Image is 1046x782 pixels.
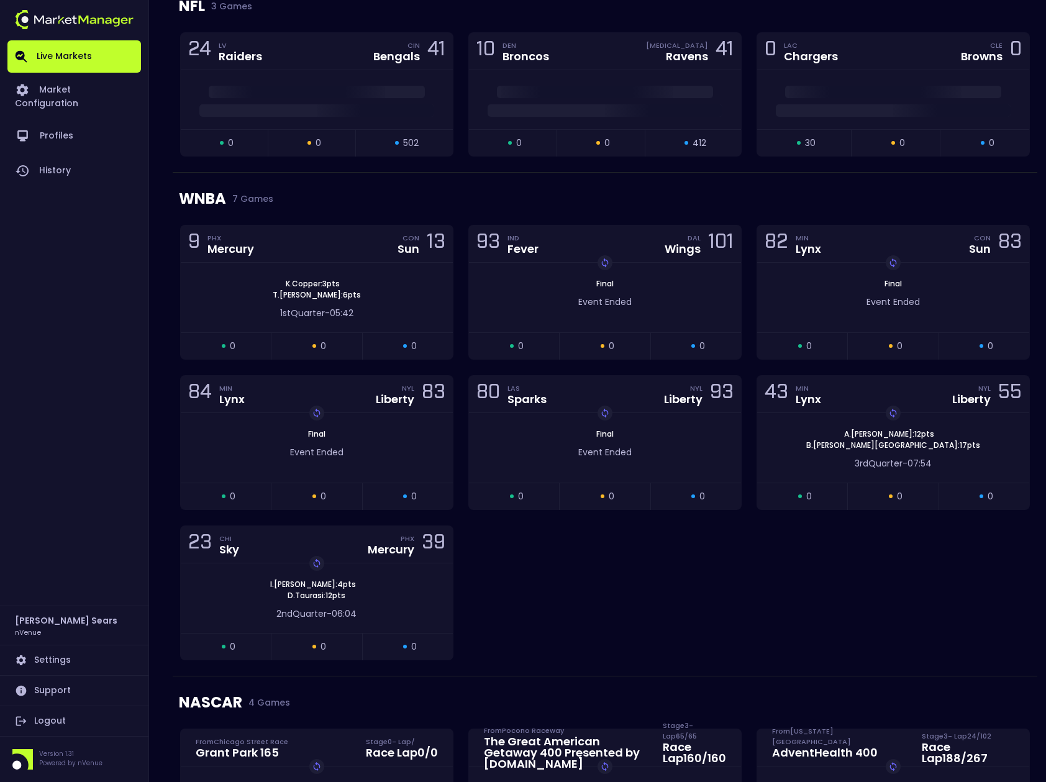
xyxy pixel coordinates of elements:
[312,408,322,418] img: replayImg
[922,742,1014,764] div: Race Lap 188 / 267
[690,383,703,393] div: NYL
[402,233,419,243] div: CON
[422,383,445,406] div: 83
[765,383,788,406] div: 43
[230,490,235,503] span: 0
[805,137,816,150] span: 30
[411,490,417,503] span: 0
[280,307,325,319] span: 1st Quarter
[7,676,141,706] a: Support
[373,51,420,62] div: Bengals
[503,40,549,50] div: DEN
[897,340,903,353] span: 0
[866,296,920,308] span: Event Ended
[646,40,708,50] div: [MEDICAL_DATA]
[803,440,984,451] span: B . [PERSON_NAME][GEOGRAPHIC_DATA] : 17 pts
[600,762,610,771] img: replayImg
[710,383,734,406] div: 93
[266,579,360,590] span: I . [PERSON_NAME] : 4 pts
[7,749,141,770] div: Version 1.31Powered by nVenue
[507,394,547,405] div: Sparks
[796,243,821,255] div: Lynx
[765,232,788,255] div: 82
[796,233,821,243] div: MIN
[312,558,322,568] img: replayImg
[401,534,414,543] div: PHX
[609,490,614,503] span: 0
[484,736,648,770] div: The Great American Getaway 400 Presented by [DOMAIN_NAME]
[411,340,417,353] span: 0
[961,51,1003,62] div: Browns
[402,383,414,393] div: NYL
[376,394,414,405] div: Liberty
[998,232,1022,255] div: 83
[276,607,327,620] span: 2nd Quarter
[39,749,102,758] p: Version 1.31
[219,383,245,393] div: MIN
[784,51,838,62] div: Chargers
[290,446,343,458] span: Event Ended
[427,40,445,63] div: 41
[518,340,524,353] span: 0
[593,429,617,439] span: Final
[1010,40,1022,63] div: 0
[407,40,420,50] div: CIN
[484,725,648,735] div: From Pocono Raceway
[988,490,993,503] span: 0
[7,119,141,153] a: Profiles
[507,233,539,243] div: IND
[321,340,326,353] span: 0
[403,137,419,150] span: 502
[998,383,1022,406] div: 55
[312,762,322,771] img: replayImg
[188,232,200,255] div: 9
[228,137,234,150] span: 0
[316,137,321,150] span: 0
[503,51,549,62] div: Broncos
[7,73,141,119] a: Market Configuration
[476,40,495,63] div: 10
[207,243,254,255] div: Mercury
[609,340,614,353] span: 0
[507,383,547,393] div: LAS
[688,233,701,243] div: DAL
[665,243,701,255] div: Wings
[969,243,991,255] div: Sun
[666,51,708,62] div: Ravens
[366,747,438,758] div: Race Lap 0 / 0
[219,40,262,50] div: LV
[578,296,632,308] span: Event Ended
[282,278,343,289] span: K . Copper : 3 pts
[179,676,1031,729] div: NASCAR
[196,737,288,747] div: From Chicago Street Race
[327,607,332,620] span: -
[806,340,812,353] span: 0
[600,258,610,268] img: replayImg
[219,544,239,555] div: Sky
[888,762,898,771] img: replayImg
[899,137,905,150] span: 0
[888,258,898,268] img: replayImg
[368,544,414,555] div: Mercury
[974,233,991,243] div: CON
[15,614,117,627] h2: [PERSON_NAME] Sears
[708,232,734,255] div: 101
[663,731,726,741] div: Stage 3 - Lap 65 / 65
[806,490,812,503] span: 0
[855,457,903,470] span: 3rd Quarter
[242,698,290,707] span: 4 Games
[188,533,212,556] div: 23
[897,490,903,503] span: 0
[604,137,610,150] span: 0
[578,446,632,458] span: Event Ended
[881,278,906,289] span: Final
[188,40,211,63] div: 24
[693,137,706,150] span: 412
[219,394,245,405] div: Lynx
[321,490,326,503] span: 0
[188,383,212,406] div: 84
[476,232,500,255] div: 93
[593,278,617,289] span: Final
[332,607,357,620] span: 06:04
[796,394,821,405] div: Lynx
